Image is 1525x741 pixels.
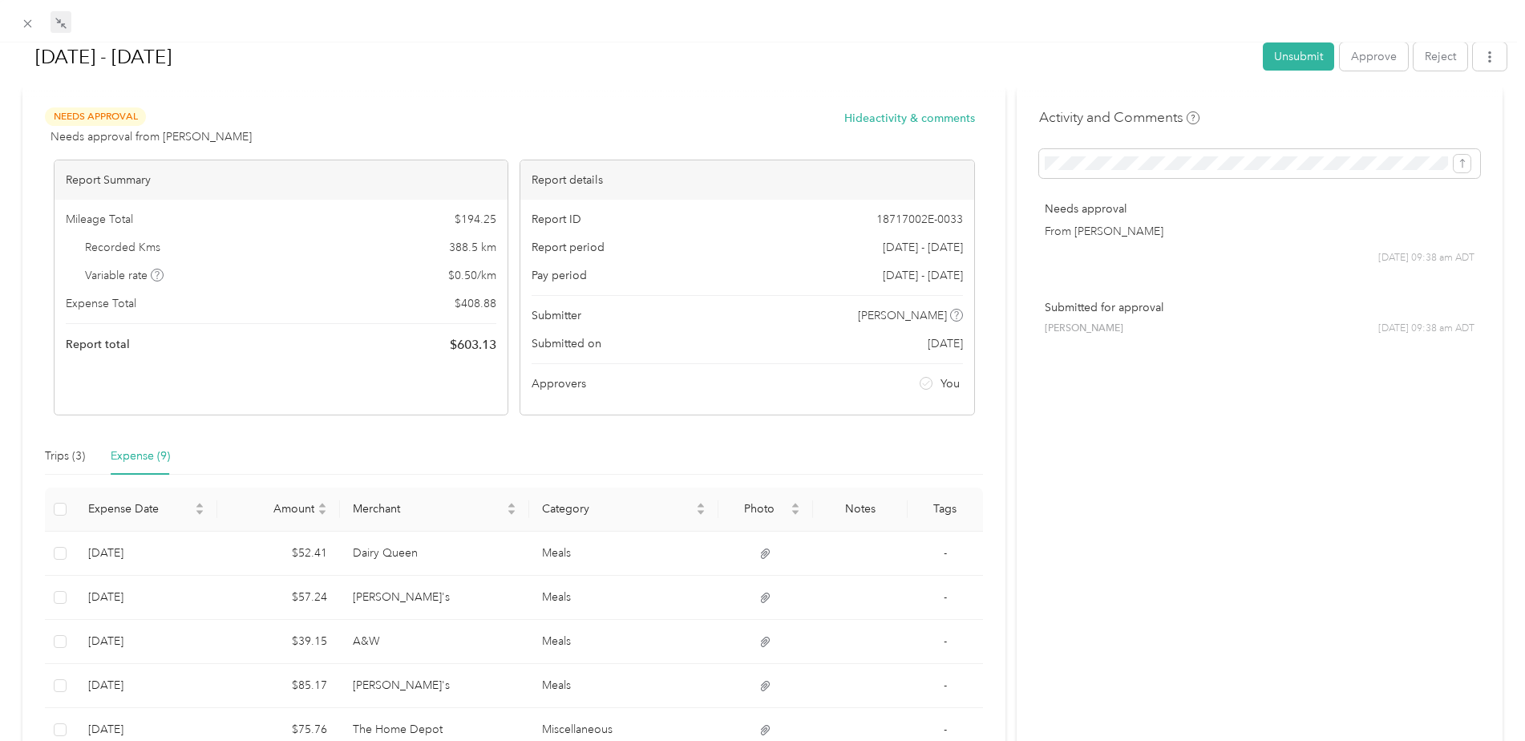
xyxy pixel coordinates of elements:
[75,532,217,576] td: 9-22-2025
[1039,107,1199,128] h4: Activity and Comments
[944,634,947,648] span: -
[1378,322,1474,336] span: [DATE] 09:38 am ADT
[908,576,983,620] td: -
[928,335,963,352] span: [DATE]
[75,488,217,532] th: Expense Date
[45,447,85,465] div: Trips (3)
[507,500,516,510] span: caret-up
[940,375,960,392] span: You
[944,678,947,692] span: -
[529,532,718,576] td: Meals
[542,502,693,516] span: Category
[195,508,204,517] span: caret-down
[318,500,327,510] span: caret-up
[217,532,340,576] td: $52.41
[1340,43,1408,71] button: Approve
[1045,200,1474,217] p: Needs approval
[340,532,529,576] td: Dairy Queen
[217,664,340,708] td: $85.17
[1378,251,1474,265] span: [DATE] 09:38 am ADT
[45,107,146,126] span: Needs Approval
[791,508,800,517] span: caret-down
[908,532,983,576] td: -
[111,447,170,465] div: Expense (9)
[529,664,718,708] td: Meals
[353,502,504,516] span: Merchant
[1045,299,1474,316] p: Submitted for approval
[532,335,601,352] span: Submitted on
[532,239,605,256] span: Report period
[529,620,718,664] td: Meals
[55,160,508,200] div: Report Summary
[1045,322,1123,336] span: [PERSON_NAME]
[858,307,947,324] span: [PERSON_NAME]
[532,267,587,284] span: Pay period
[944,590,947,604] span: -
[51,128,252,145] span: Needs approval from [PERSON_NAME]
[66,211,133,228] span: Mileage Total
[813,488,908,532] th: Notes
[876,211,963,228] span: 18717002E-0033
[448,267,496,284] span: $ 0.50 / km
[449,239,496,256] span: 388.5 km
[944,723,947,736] span: -
[731,502,787,516] span: Photo
[844,110,975,127] button: Hideactivity & comments
[529,576,718,620] td: Meals
[1414,43,1467,71] button: Reject
[75,664,217,708] td: 9-12-2025
[532,375,586,392] span: Approvers
[75,576,217,620] td: 9-18-2025
[455,211,496,228] span: $ 194.25
[195,500,204,510] span: caret-up
[85,239,160,256] span: Recorded Kms
[883,267,963,284] span: [DATE] - [DATE]
[318,508,327,517] span: caret-down
[18,38,1252,76] h1: Sep 1 - 30, 2025
[217,488,340,532] th: Amount
[66,336,130,353] span: Report total
[1045,223,1474,240] p: From [PERSON_NAME]
[908,664,983,708] td: -
[908,620,983,664] td: -
[532,307,581,324] span: Submitter
[507,508,516,517] span: caret-down
[883,239,963,256] span: [DATE] - [DATE]
[718,488,813,532] th: Photo
[85,267,164,284] span: Variable rate
[1263,43,1334,71] button: Unsubmit
[340,664,529,708] td: Popeye's
[340,620,529,664] td: A&W
[230,502,314,516] span: Amount
[908,488,983,532] th: Tags
[944,546,947,560] span: -
[529,488,718,532] th: Category
[340,576,529,620] td: Popeye's
[791,500,800,510] span: caret-up
[1435,651,1525,741] iframe: Everlance-gr Chat Button Frame
[75,620,217,664] td: 9-15-2025
[532,211,581,228] span: Report ID
[88,502,192,516] span: Expense Date
[450,335,496,354] span: $ 603.13
[66,295,136,312] span: Expense Total
[217,576,340,620] td: $57.24
[696,500,706,510] span: caret-up
[340,488,529,532] th: Merchant
[696,508,706,517] span: caret-down
[520,160,974,200] div: Report details
[217,620,340,664] td: $39.15
[455,295,496,312] span: $ 408.88
[920,502,970,516] div: Tags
